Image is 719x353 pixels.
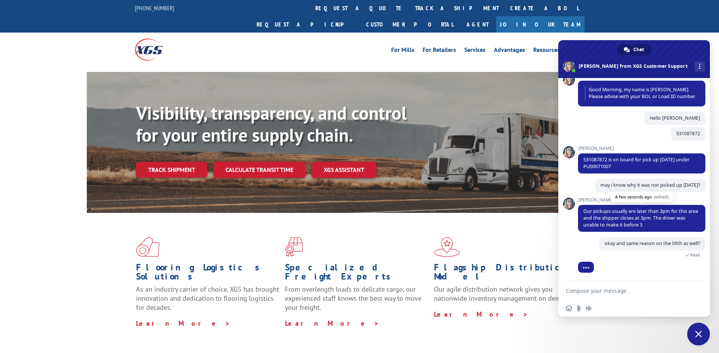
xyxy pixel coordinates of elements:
[695,61,705,72] div: More channels
[434,285,573,303] span: Our agile distribution network gives you nationwide inventory management on demand.
[213,162,305,178] a: Calculate transit time
[285,237,303,257] img: xgs-icon-focused-on-flooring-red
[135,4,174,12] a: [PHONE_NUMBER]
[136,101,407,147] b: Visibility, transparency, and control for your entire supply chain.
[434,237,460,257] img: xgs-icon-flagship-distribution-model-red
[464,47,486,55] a: Services
[136,162,207,178] a: Track shipment
[576,305,582,311] span: Send a file
[285,285,428,319] p: From overlength loads to delicate cargo, our experienced staff knows the best way to move your fr...
[434,310,528,319] a: Learn More >
[136,263,279,285] h1: Flooring Logistics Solutions
[617,44,652,55] div: Chat
[136,237,160,257] img: xgs-icon-total-supply-chain-intelligence-red
[633,44,644,55] span: Chat
[600,182,700,188] span: may i know why it was not picked up [DATE]?
[391,47,414,55] a: For Mills
[650,115,700,121] span: Hello [PERSON_NAME]
[136,285,279,312] span: As an industry carrier of choice, XGS has brought innovation and dedication to flooring logistics...
[494,47,525,55] a: Advantages
[496,16,584,33] a: Join Our Team
[566,287,686,294] textarea: Compose your message...
[136,319,230,328] a: Learn More >
[459,16,496,33] a: Agent
[578,197,705,203] span: [PERSON_NAME]
[583,208,698,228] span: Our pickups usually are later than 3pm for this area and the shipper closes at 3pm. The driver wa...
[434,263,577,285] h1: Flagship Distribution Model
[676,130,700,137] span: 531087872
[423,47,456,55] a: For Retailers
[687,323,710,345] div: Close chat
[360,16,459,33] a: Customer Portal
[605,240,700,247] span: okay and same reason on the 09th as well?
[586,305,592,311] span: Audio message
[566,305,572,311] span: Insert an emoji
[312,162,376,178] a: XGS ASSISTANT
[585,86,699,101] span: Good Morning, my name is [PERSON_NAME]. Please advise with your BOL or Load ID number.
[578,146,705,151] span: [PERSON_NAME]
[285,263,428,285] h1: Specialized Freight Experts
[285,319,379,328] a: Learn More >
[533,47,560,55] a: Resources
[690,252,700,258] span: Read
[583,156,689,170] span: 531087872 is on board for pick up [DATE] under PU00071007
[251,16,360,33] a: Request a pickup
